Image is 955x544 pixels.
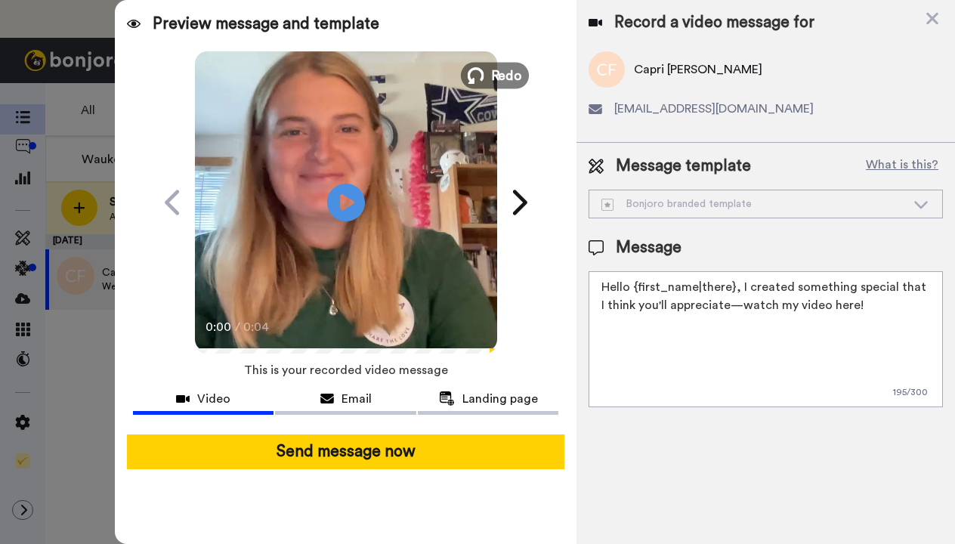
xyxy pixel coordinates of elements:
[589,271,943,407] textarea: Hello {first_name|there}, I created something special that I think you'll appreciate—watch my vid...
[861,155,943,178] button: What is this?
[601,199,613,211] img: demo-template.svg
[34,45,58,70] img: Profile image for Grant
[462,390,538,408] span: Landing page
[197,390,230,408] span: Video
[66,58,261,72] p: Message from Grant, sent 6d ago
[206,318,232,336] span: 0:00
[616,236,681,259] span: Message
[601,196,906,212] div: Bonjoro branded template
[66,43,261,58] p: Hi [PERSON_NAME], Boost your view rates with automatic re-sends of unviewed messages! We've just ...
[616,155,751,178] span: Message template
[243,318,270,336] span: 0:04
[244,354,448,387] span: This is your recorded video message
[342,390,372,408] span: Email
[127,434,565,469] button: Send message now
[23,32,280,82] div: message notification from Grant, 6d ago. Hi Waukeela, Boost your view rates with automatic re-sen...
[235,318,240,336] span: /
